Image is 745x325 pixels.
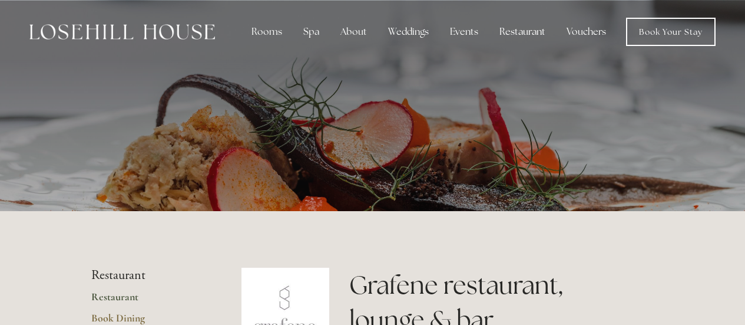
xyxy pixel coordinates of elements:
[379,20,438,44] div: Weddings
[490,20,555,44] div: Restaurant
[441,20,488,44] div: Events
[91,290,204,311] a: Restaurant
[626,18,716,46] a: Book Your Stay
[294,20,329,44] div: Spa
[29,24,215,40] img: Losehill House
[242,20,292,44] div: Rooms
[557,20,615,44] a: Vouchers
[331,20,376,44] div: About
[91,268,204,283] li: Restaurant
